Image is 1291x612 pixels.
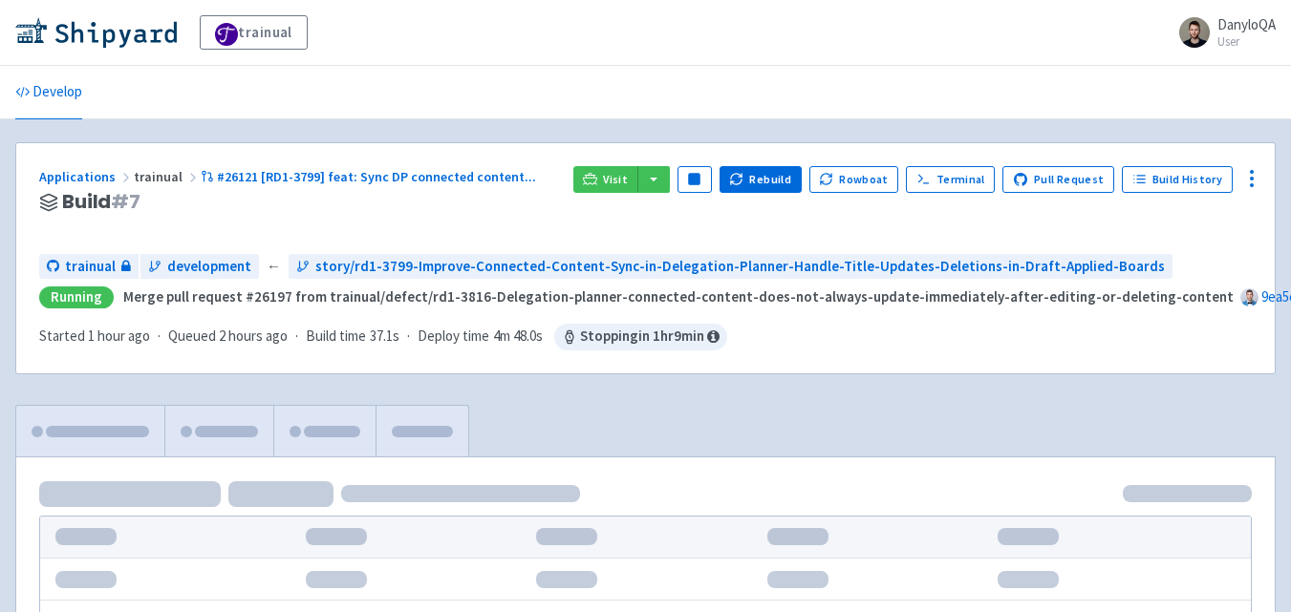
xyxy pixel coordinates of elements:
[111,188,140,215] span: # 7
[39,324,727,350] div: · · ·
[62,191,140,213] span: Build
[1217,35,1276,48] small: User
[678,166,712,193] button: Pause
[720,166,802,193] button: Rebuild
[906,166,995,193] a: Terminal
[168,327,288,345] span: Queued
[88,327,150,345] time: 1 hour ago
[65,256,116,278] span: trainual
[1122,166,1233,193] a: Build History
[267,256,281,278] span: ←
[306,326,366,348] span: Build time
[140,254,259,280] a: development
[573,166,638,193] a: Visit
[39,327,150,345] span: Started
[134,168,201,185] span: trainual
[15,66,82,119] a: Develop
[289,254,1173,280] a: story/rd1-3799-Improve-Connected-Content-Sync-in-Delegation-Planner-Handle-Title-Updates-Deletion...
[809,166,899,193] button: Rowboat
[1002,166,1114,193] a: Pull Request
[1168,17,1276,48] a: DanyloQA User
[39,168,134,185] a: Applications
[123,287,1234,306] strong: Merge pull request #26197 from trainual/defect/rd1-3816-Delegation-planner-connected-content-does...
[219,327,288,345] time: 2 hours ago
[39,286,114,308] div: Running
[167,256,251,278] span: development
[1217,15,1276,33] span: DanyloQA
[217,168,536,185] span: #26121 [RD1-3799] feat: Sync DP connected content ...
[603,172,628,187] span: Visit
[554,324,727,350] span: Stopping in 1 hr 9 min
[200,15,308,50] a: trainual
[39,254,139,280] a: trainual
[201,168,539,185] a: #26121 [RD1-3799] feat: Sync DP connected content...
[15,17,177,48] img: Shipyard logo
[418,326,489,348] span: Deploy time
[370,326,399,348] span: 37.1s
[315,256,1165,278] span: story/rd1-3799-Improve-Connected-Content-Sync-in-Delegation-Planner-Handle-Title-Updates-Deletion...
[493,326,543,348] span: 4m 48.0s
